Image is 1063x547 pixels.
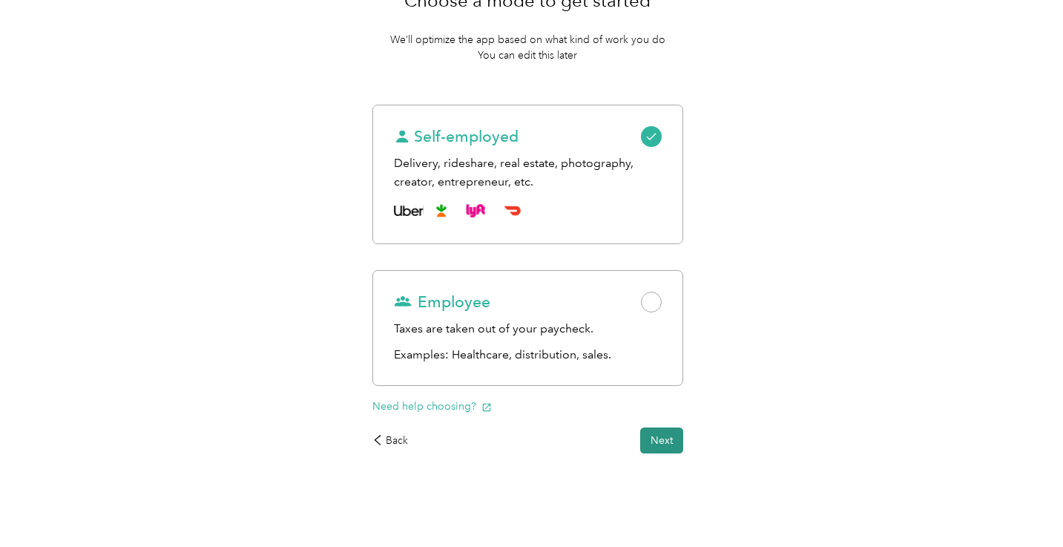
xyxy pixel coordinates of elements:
p: We’ll optimize the app based on what kind of work you do [390,32,665,48]
span: Employee [394,292,490,312]
p: You can edit this later [478,48,577,63]
button: Need help choosing? [372,399,492,414]
div: Back [372,433,408,448]
div: Taxes are taken out of your paycheck. [394,320,661,338]
div: Delivery, rideshare, real estate, photography, creator, entrepreneur, etc. [394,154,661,191]
iframe: Everlance-gr Chat Button Frame [980,464,1063,547]
p: Examples: Healthcare, distribution, sales. [394,346,661,364]
span: Self-employed [394,126,519,147]
button: Next [640,428,683,453]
